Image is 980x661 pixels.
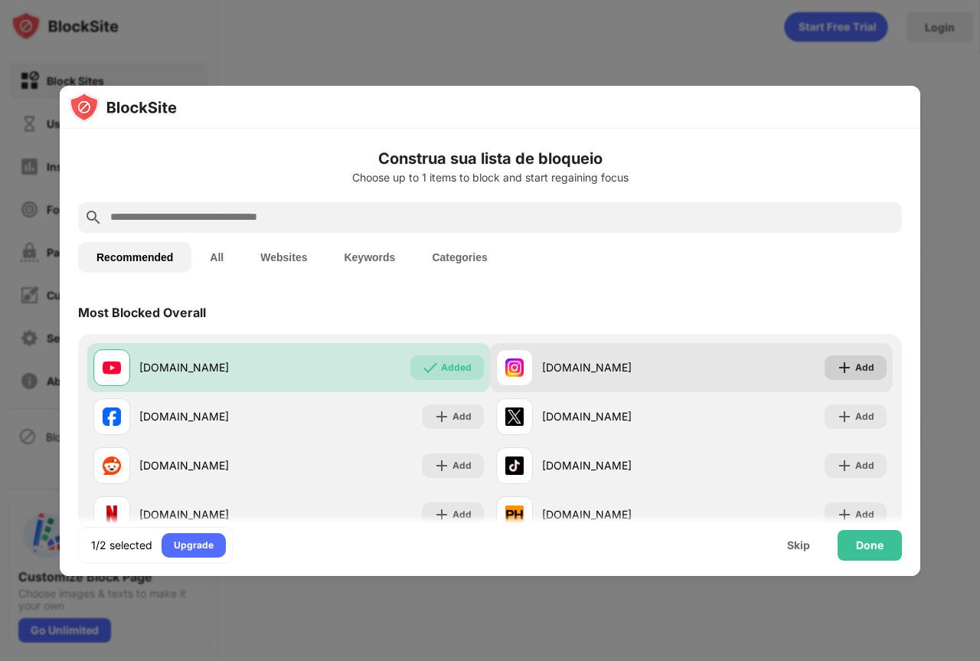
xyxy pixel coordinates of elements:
[139,457,289,473] div: [DOMAIN_NAME]
[856,539,884,551] div: Done
[855,409,874,424] div: Add
[191,242,242,273] button: All
[542,408,691,424] div: [DOMAIN_NAME]
[325,242,413,273] button: Keywords
[505,358,524,377] img: favicons
[103,506,121,524] img: favicons
[452,409,472,424] div: Add
[84,208,103,227] img: search.svg
[542,457,691,473] div: [DOMAIN_NAME]
[78,305,206,320] div: Most Blocked Overall
[441,360,472,375] div: Added
[139,359,289,375] div: [DOMAIN_NAME]
[855,458,874,473] div: Add
[413,242,505,273] button: Categories
[78,172,902,184] div: Choose up to 1 items to block and start regaining focus
[139,408,289,424] div: [DOMAIN_NAME]
[139,506,289,522] div: [DOMAIN_NAME]
[91,538,152,553] div: 1/2 selected
[174,538,214,553] div: Upgrade
[242,242,325,273] button: Websites
[505,456,524,475] img: favicons
[452,507,472,522] div: Add
[505,506,524,524] img: favicons
[855,507,874,522] div: Add
[78,147,902,170] h6: Construa sua lista de bloqueio
[78,242,191,273] button: Recommended
[103,358,121,377] img: favicons
[787,539,810,551] div: Skip
[542,506,691,522] div: [DOMAIN_NAME]
[542,359,691,375] div: [DOMAIN_NAME]
[505,407,524,426] img: favicons
[452,458,472,473] div: Add
[69,92,177,123] img: logo-blocksite.svg
[103,456,121,475] img: favicons
[103,407,121,426] img: favicons
[855,360,874,375] div: Add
